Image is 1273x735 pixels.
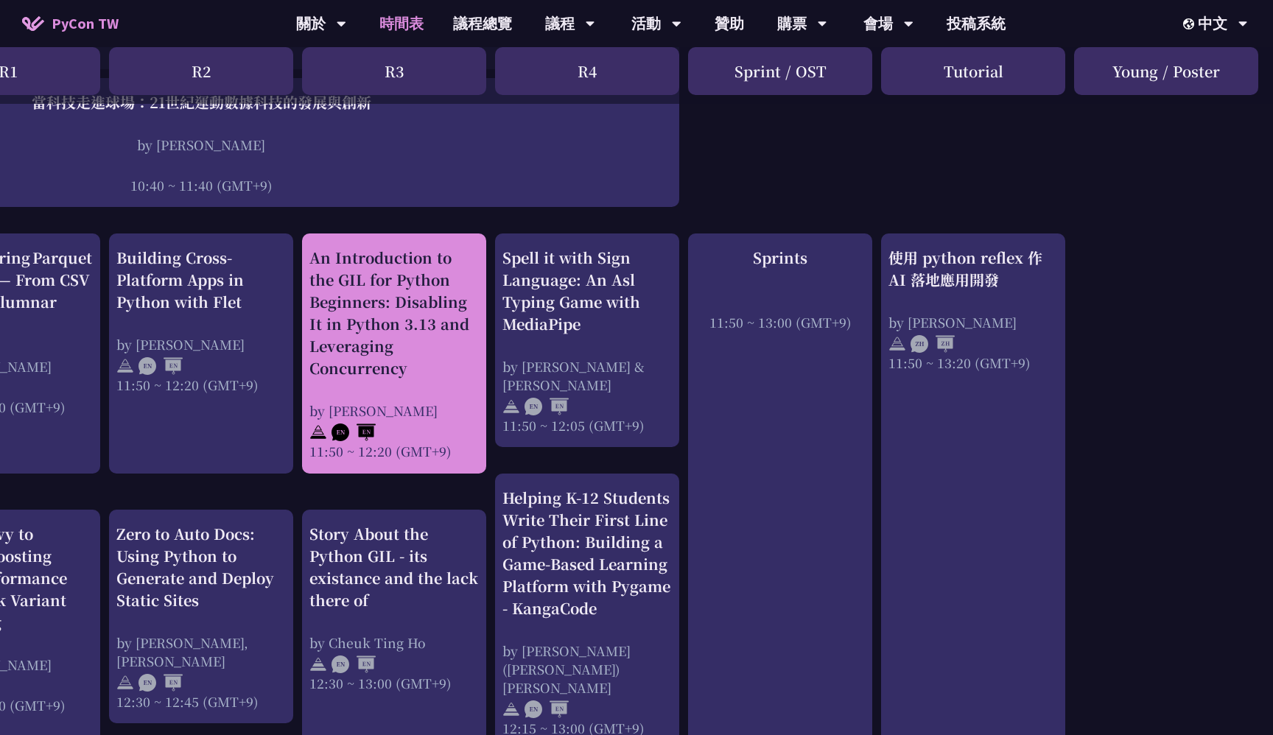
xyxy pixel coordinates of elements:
[309,633,479,652] div: by Cheuk Ting Ho
[688,47,872,95] div: Sprint / OST
[332,655,376,673] img: ENEN.5a408d1.svg
[302,47,486,95] div: R3
[502,357,672,394] div: by [PERSON_NAME] & [PERSON_NAME]
[309,247,479,460] a: An Introduction to the GIL for Python Beginners: Disabling It in Python 3.13 and Leveraging Concu...
[138,357,183,375] img: ENEN.5a408d1.svg
[116,523,286,611] div: Zero to Auto Docs: Using Python to Generate and Deploy Static Sites
[309,442,479,460] div: 11:50 ~ 12:20 (GMT+9)
[888,247,1058,291] div: 使用 python reflex 作 AI 落地應用開發
[138,674,183,692] img: ENEN.5a408d1.svg
[52,13,119,35] span: PyCon TW
[888,313,1058,331] div: by [PERSON_NAME]
[888,335,906,353] img: svg+xml;base64,PHN2ZyB4bWxucz0iaHR0cDovL3d3dy53My5vcmcvMjAwMC9zdmciIHdpZHRoPSIyNCIgaGVpZ2h0PSIyNC...
[116,523,286,711] a: Zero to Auto Docs: Using Python to Generate and Deploy Static Sites by [PERSON_NAME], [PERSON_NAM...
[502,247,672,435] a: Spell it with Sign Language: An Asl Typing Game with MediaPipe by [PERSON_NAME] & [PERSON_NAME] 1...
[309,423,327,441] img: svg+xml;base64,PHN2ZyB4bWxucz0iaHR0cDovL3d3dy53My5vcmcvMjAwMC9zdmciIHdpZHRoPSIyNCIgaGVpZ2h0PSIyNC...
[309,655,327,673] img: svg+xml;base64,PHN2ZyB4bWxucz0iaHR0cDovL3d3dy53My5vcmcvMjAwMC9zdmciIHdpZHRoPSIyNCIgaGVpZ2h0PSIyNC...
[116,357,134,375] img: svg+xml;base64,PHN2ZyB4bWxucz0iaHR0cDovL3d3dy53My5vcmcvMjAwMC9zdmciIHdpZHRoPSIyNCIgaGVpZ2h0PSIyNC...
[502,641,672,697] div: by [PERSON_NAME] ([PERSON_NAME]) [PERSON_NAME]
[1074,47,1258,95] div: Young / Poster
[309,523,479,692] a: Story About the Python GIL - its existance and the lack there of by Cheuk Ting Ho 12:30 ~ 13:00 (...
[695,247,865,269] div: Sprints
[911,335,955,353] img: ZHZH.38617ef.svg
[116,247,286,394] a: Building Cross-Platform Apps in Python with Flet by [PERSON_NAME] 11:50 ~ 12:20 (GMT+9)
[309,401,479,420] div: by [PERSON_NAME]
[502,700,520,718] img: svg+xml;base64,PHN2ZyB4bWxucz0iaHR0cDovL3d3dy53My5vcmcvMjAwMC9zdmciIHdpZHRoPSIyNCIgaGVpZ2h0PSIyNC...
[888,354,1058,372] div: 11:50 ~ 13:20 (GMT+9)
[502,487,672,619] div: Helping K-12 Students Write Their First Line of Python: Building a Game-Based Learning Platform w...
[502,247,672,335] div: Spell it with Sign Language: An Asl Typing Game with MediaPipe
[116,247,286,313] div: Building Cross-Platform Apps in Python with Flet
[22,16,44,31] img: Home icon of PyCon TW 2025
[116,633,286,670] div: by [PERSON_NAME], [PERSON_NAME]
[1183,18,1198,29] img: Locale Icon
[525,398,569,415] img: ENEN.5a408d1.svg
[695,313,865,331] div: 11:50 ~ 13:00 (GMT+9)
[309,523,479,611] div: Story About the Python GIL - its existance and the lack there of
[881,47,1065,95] div: Tutorial
[309,247,479,379] div: An Introduction to the GIL for Python Beginners: Disabling It in Python 3.13 and Leveraging Concu...
[116,674,134,692] img: svg+xml;base64,PHN2ZyB4bWxucz0iaHR0cDovL3d3dy53My5vcmcvMjAwMC9zdmciIHdpZHRoPSIyNCIgaGVpZ2h0PSIyNC...
[116,376,286,394] div: 11:50 ~ 12:20 (GMT+9)
[109,47,293,95] div: R2
[116,692,286,711] div: 12:30 ~ 12:45 (GMT+9)
[309,674,479,692] div: 12:30 ~ 13:00 (GMT+9)
[7,5,133,42] a: PyCon TW
[502,416,672,435] div: 11:50 ~ 12:05 (GMT+9)
[502,398,520,415] img: svg+xml;base64,PHN2ZyB4bWxucz0iaHR0cDovL3d3dy53My5vcmcvMjAwMC9zdmciIHdpZHRoPSIyNCIgaGVpZ2h0PSIyNC...
[495,47,679,95] div: R4
[332,423,376,441] img: ENEN.5a408d1.svg
[888,247,1058,372] a: 使用 python reflex 作 AI 落地應用開發 by [PERSON_NAME] 11:50 ~ 13:20 (GMT+9)
[116,335,286,354] div: by [PERSON_NAME]
[525,700,569,718] img: ENEN.5a408d1.svg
